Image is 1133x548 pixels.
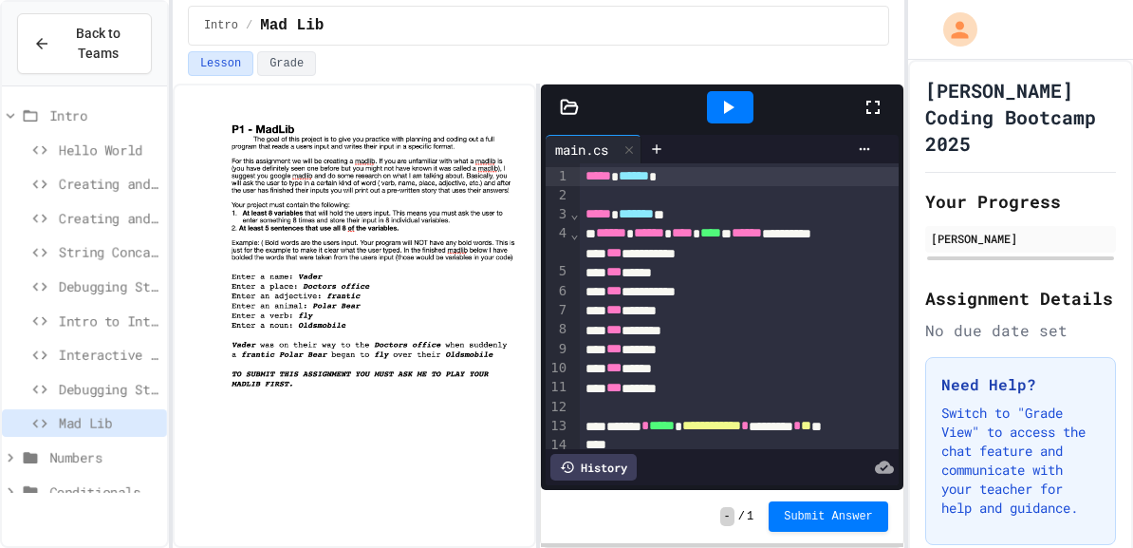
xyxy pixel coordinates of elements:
div: 11 [546,378,569,397]
span: Intro [204,18,238,33]
span: 1 [747,509,753,524]
div: 2 [546,186,569,205]
div: main.cs [546,140,618,160]
div: 3 [546,205,569,224]
span: Conditionals [49,482,159,501]
span: Fold line [569,206,579,221]
div: 5 [546,262,569,281]
h1: [PERSON_NAME] Coding Bootcamp 2025 [925,77,1116,157]
h3: Need Help? [941,373,1100,396]
h2: Assignment Details [925,285,1116,312]
div: [PERSON_NAME] [931,230,1110,247]
span: String Concatenation [59,242,159,262]
div: 8 [546,320,569,339]
span: / [738,509,745,524]
button: Lesson [188,51,253,76]
span: - [720,507,734,526]
div: No due date set [925,319,1116,342]
span: Creating and Printing a String Variable [59,174,159,194]
span: Hello World [59,140,159,160]
button: Back to Teams [17,13,152,74]
span: Mad Lib [59,413,159,433]
span: / [246,18,252,33]
div: 14 [546,436,569,475]
span: Fold line [569,226,579,241]
iframe: chat widget [975,389,1114,470]
span: Intro [49,105,159,125]
div: 4 [546,224,569,262]
div: 12 [546,398,569,417]
div: 9 [546,340,569,359]
div: 10 [546,359,569,378]
span: Submit Answer [784,509,873,524]
div: 7 [546,301,569,320]
h2: Your Progress [925,188,1116,215]
div: main.cs [546,135,641,163]
div: 13 [546,417,569,436]
iframe: chat widget [1053,472,1114,529]
span: Debugging Strings 2 [59,379,159,399]
div: My Account [923,8,982,51]
div: 6 [546,282,569,301]
button: Submit Answer [769,501,888,532]
span: Interactive Practice - Who Are You? [59,345,159,365]
span: Debugging Strings [59,276,159,296]
span: Creating and Printing 2+ variables [59,208,159,228]
div: 1 [546,167,569,186]
span: Back to Teams [62,24,136,64]
span: Mad Lib [260,14,324,37]
button: Grade [257,51,316,76]
p: Switch to "Grade View" to access the chat feature and communicate with your teacher for help and ... [941,404,1100,518]
div: History [550,454,637,481]
span: Numbers [49,447,159,467]
span: Intro to Interactive Programs [59,311,159,331]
